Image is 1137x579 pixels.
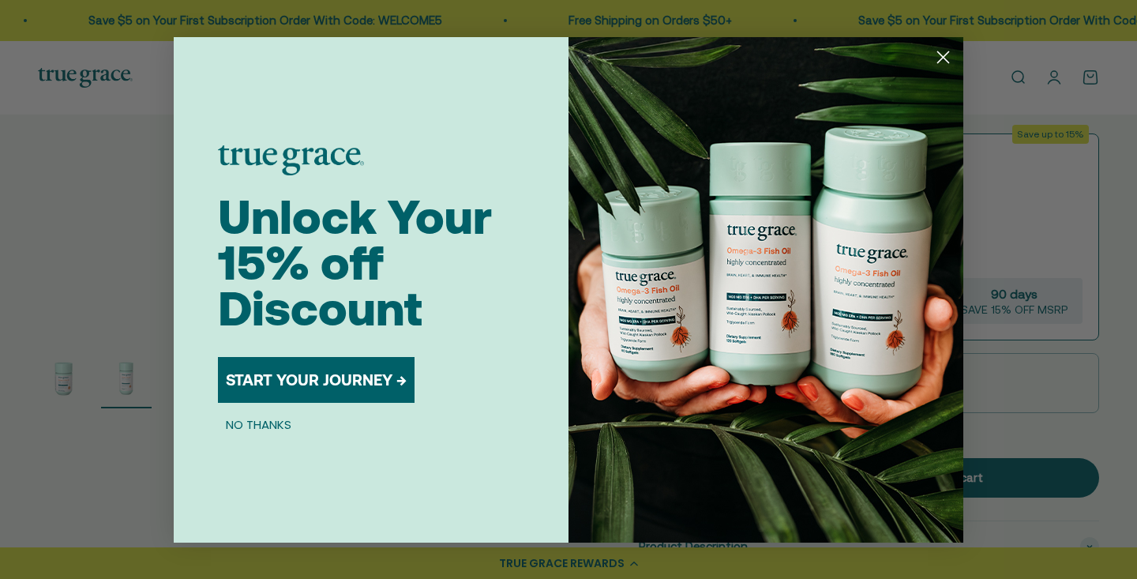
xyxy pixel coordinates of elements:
[218,145,364,175] img: logo placeholder
[218,190,492,336] span: Unlock Your 15% off Discount
[568,37,963,543] img: 098727d5-50f8-4f9b-9554-844bb8da1403.jpeg
[929,43,957,71] button: Close dialog
[218,357,415,403] button: START YOUR JOURNEY →
[218,415,299,434] button: NO THANKS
